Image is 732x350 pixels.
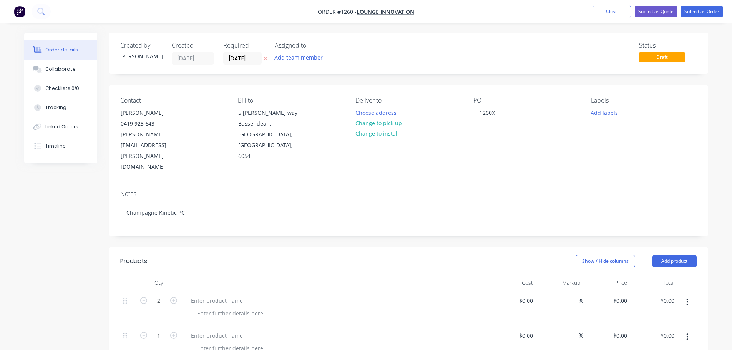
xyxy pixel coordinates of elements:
div: Cost [489,275,536,290]
div: Timeline [45,143,66,149]
button: Order details [24,40,97,60]
div: Champagne Kinetic PC [120,201,697,224]
button: Checklists 0/0 [24,79,97,98]
div: Notes [120,190,697,197]
div: Required [223,42,266,49]
div: PO [473,97,579,104]
div: Created [172,42,214,49]
div: Created by [120,42,163,49]
div: 0419 923 643 [121,118,184,129]
div: Status [639,42,697,49]
span: Draft [639,52,685,62]
div: [PERSON_NAME] [120,52,163,60]
div: Linked Orders [45,123,78,130]
span: Order #1260 - [318,8,357,15]
button: Submit as Quote [635,6,677,17]
div: Bill to [238,97,343,104]
button: Change to pick up [351,118,406,128]
div: Price [583,275,631,290]
div: Markup [536,275,583,290]
button: Close [593,6,631,17]
div: Checklists 0/0 [45,85,79,92]
div: Qty [136,275,182,290]
button: Add labels [587,107,622,118]
a: Lounge Innovation [357,8,414,15]
div: Deliver to [355,97,461,104]
span: % [579,331,583,340]
button: Show / Hide columns [576,255,635,267]
div: Collaborate [45,66,76,73]
div: Bassendean, [GEOGRAPHIC_DATA], [GEOGRAPHIC_DATA], 6054 [238,118,302,161]
div: Products [120,257,147,266]
div: Order details [45,46,78,53]
div: Labels [591,97,696,104]
span: % [579,296,583,305]
button: Submit as Order [681,6,723,17]
div: 1260X [473,107,501,118]
div: Contact [120,97,226,104]
button: Add team member [270,52,327,63]
div: [PERSON_NAME]0419 923 643[PERSON_NAME][EMAIL_ADDRESS][PERSON_NAME][DOMAIN_NAME] [114,107,191,173]
div: 5 [PERSON_NAME] wayBassendean, [GEOGRAPHIC_DATA], [GEOGRAPHIC_DATA], 6054 [232,107,309,162]
div: Assigned to [275,42,352,49]
div: Tracking [45,104,66,111]
button: Timeline [24,136,97,156]
button: Choose address [351,107,400,118]
button: Add product [652,255,697,267]
button: Add team member [275,52,327,63]
button: Collaborate [24,60,97,79]
button: Linked Orders [24,117,97,136]
img: Factory [14,6,25,17]
button: Change to install [351,128,403,139]
div: Total [630,275,677,290]
div: [PERSON_NAME] [121,108,184,118]
button: Tracking [24,98,97,117]
div: 5 [PERSON_NAME] way [238,108,302,118]
div: [PERSON_NAME][EMAIL_ADDRESS][PERSON_NAME][DOMAIN_NAME] [121,129,184,172]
